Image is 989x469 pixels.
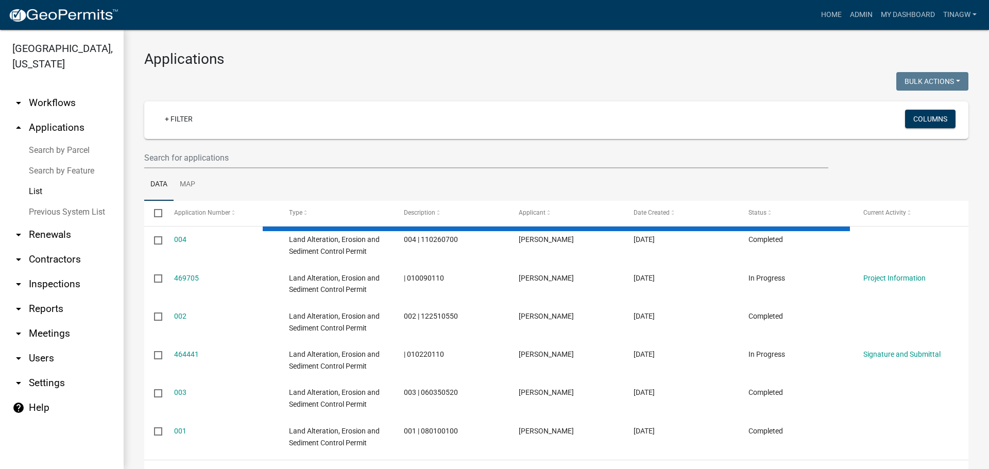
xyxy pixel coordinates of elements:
[739,201,854,225] datatable-header-cell: Status
[634,209,670,216] span: Date Created
[144,50,968,68] h3: Applications
[289,427,380,447] span: Land Alteration, Erosion and Sediment Control Permit
[144,201,164,225] datatable-header-cell: Select
[634,388,655,396] span: 08/15/2025
[863,350,941,358] a: Signature and Submittal
[404,312,458,320] span: 002 | 122510550
[12,352,25,364] i: arrow_drop_down
[519,235,574,244] span: Kyle Skoglund
[854,201,968,225] datatable-header-cell: Current Activity
[748,350,785,358] span: In Progress
[519,350,574,358] span: Brian Zabel
[394,201,509,225] datatable-header-cell: Description
[509,201,624,225] datatable-header-cell: Applicant
[289,388,380,408] span: Land Alteration, Erosion and Sediment Control Permit
[519,427,574,435] span: michele Lee eaton
[817,5,846,25] a: Home
[748,209,766,216] span: Status
[144,147,828,168] input: Search for applications
[939,5,981,25] a: TinaGW
[289,350,380,370] span: Land Alteration, Erosion and Sediment Control Permit
[896,72,968,91] button: Bulk Actions
[404,427,458,435] span: 001 | 080100100
[748,235,783,244] span: Completed
[12,327,25,340] i: arrow_drop_down
[157,110,201,128] a: + Filter
[289,312,380,332] span: Land Alteration, Erosion and Sediment Control Permit
[748,274,785,282] span: In Progress
[404,209,435,216] span: Description
[748,388,783,396] span: Completed
[748,427,783,435] span: Completed
[624,201,739,225] datatable-header-cell: Date Created
[289,235,380,255] span: Land Alteration, Erosion and Sediment Control Permit
[174,427,186,435] a: 001
[634,312,655,320] span: 08/22/2025
[519,274,574,282] span: Tad Anderson
[748,312,783,320] span: Completed
[634,235,655,244] span: 09/04/2025
[174,350,199,358] a: 464441
[174,274,199,282] a: 469705
[144,168,174,201] a: Data
[174,388,186,396] a: 003
[12,278,25,290] i: arrow_drop_down
[863,209,906,216] span: Current Activity
[12,253,25,266] i: arrow_drop_down
[634,274,655,282] span: 08/26/2025
[289,274,380,294] span: Land Alteration, Erosion and Sediment Control Permit
[12,121,25,134] i: arrow_drop_up
[12,229,25,241] i: arrow_drop_down
[12,377,25,389] i: arrow_drop_down
[404,235,458,244] span: 004 | 110260700
[905,110,956,128] button: Columns
[174,168,201,201] a: Map
[863,274,926,282] a: Project Information
[174,312,186,320] a: 002
[12,303,25,315] i: arrow_drop_down
[877,5,939,25] a: My Dashboard
[519,388,574,396] span: LeAnn Erickson
[519,312,574,320] span: Steve Kiesle
[634,350,655,358] span: 08/15/2025
[634,427,655,435] span: 08/07/2025
[279,201,394,225] datatable-header-cell: Type
[12,97,25,109] i: arrow_drop_down
[174,209,230,216] span: Application Number
[174,235,186,244] a: 004
[404,350,444,358] span: | 010220110
[164,201,279,225] datatable-header-cell: Application Number
[289,209,302,216] span: Type
[12,402,25,414] i: help
[519,209,545,216] span: Applicant
[404,388,458,396] span: 003 | 060350520
[846,5,877,25] a: Admin
[404,274,444,282] span: | 010090110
